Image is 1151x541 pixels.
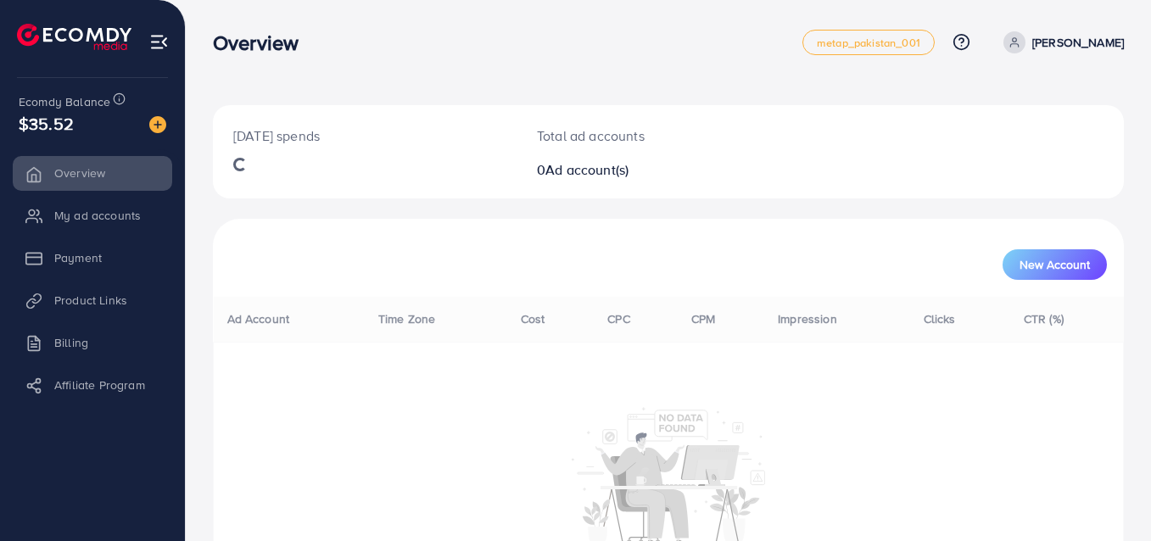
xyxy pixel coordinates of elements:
[17,24,131,50] img: logo
[1003,249,1107,280] button: New Account
[233,125,496,146] p: [DATE] spends
[545,160,629,179] span: Ad account(s)
[1020,259,1090,270] span: New Account
[149,32,169,52] img: menu
[537,162,724,178] h2: 0
[1032,32,1124,53] p: [PERSON_NAME]
[802,30,935,55] a: metap_pakistan_001
[537,125,724,146] p: Total ad accounts
[19,93,110,110] span: Ecomdy Balance
[213,31,312,55] h3: Overview
[149,116,166,133] img: image
[817,37,920,48] span: metap_pakistan_001
[19,111,74,136] span: $35.52
[997,31,1124,53] a: [PERSON_NAME]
